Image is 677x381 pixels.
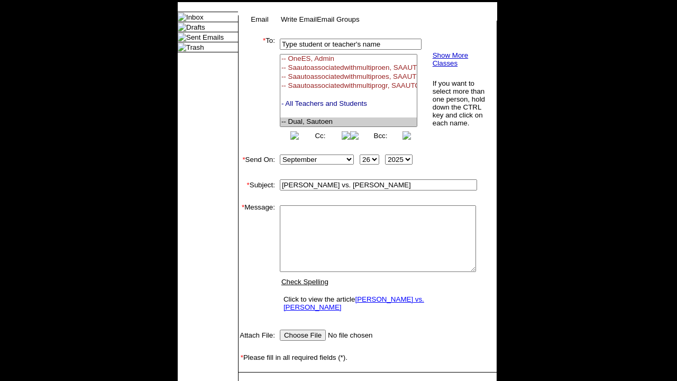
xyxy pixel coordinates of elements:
[280,72,417,81] option: -- Saautoassociatedwithmultiproes, SAAUTOASSOCIATEDWITHMULTIPROGRAMES
[350,131,359,140] img: button_left.png
[239,317,249,328] img: spacer.gif
[239,37,275,142] td: To:
[280,99,417,108] option: - All Teachers and Students
[239,167,249,177] img: spacer.gif
[239,353,497,361] td: Please fill in all required fields (*).
[186,13,204,21] a: Inbox
[280,81,417,90] option: -- Saautoassociatedwithmultiprogr, SAAUTOASSOCIATEDWITHMULTIPROGRAMCLA
[178,23,186,31] img: folder_icon.gif
[178,13,186,21] img: folder_icon.gif
[342,131,350,140] img: button_right.png
[186,23,205,31] a: Drafts
[275,87,278,92] img: spacer.gif
[281,278,328,286] a: Check Spelling
[178,33,186,41] img: folder_icon.gif
[186,43,204,51] a: Trash
[281,293,475,314] td: Click to view the article
[374,132,388,140] a: Bcc:
[280,55,417,63] option: -- OneES, Admin
[178,43,186,51] img: folder_icon.gif
[239,152,275,167] td: Send On:
[251,15,268,23] a: Email
[317,15,360,23] a: Email Groups
[239,343,249,353] img: spacer.gif
[433,51,468,67] a: Show More Classes
[315,132,325,140] a: Cc:
[280,117,417,126] option: -- Dual, Sautoen
[239,142,249,152] img: spacer.gif
[281,15,317,23] a: Write Email
[239,177,275,193] td: Subject:
[283,295,424,311] a: [PERSON_NAME] vs. [PERSON_NAME]
[402,131,411,140] img: button_right.png
[239,373,246,380] img: spacer.gif
[239,193,249,203] img: spacer.gif
[280,63,417,72] option: -- Saautoassociatedwithmultiproen, SAAUTOASSOCIATEDWITHMULTIPROGRAMEN
[290,131,299,140] img: button_left.png
[432,79,488,128] td: If you want to select more than one person, hold down the CTRL key and click on each name.
[239,203,275,317] td: Message:
[239,361,249,372] img: spacer.gif
[186,33,224,41] a: Sent Emails
[239,328,275,343] td: Attach File:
